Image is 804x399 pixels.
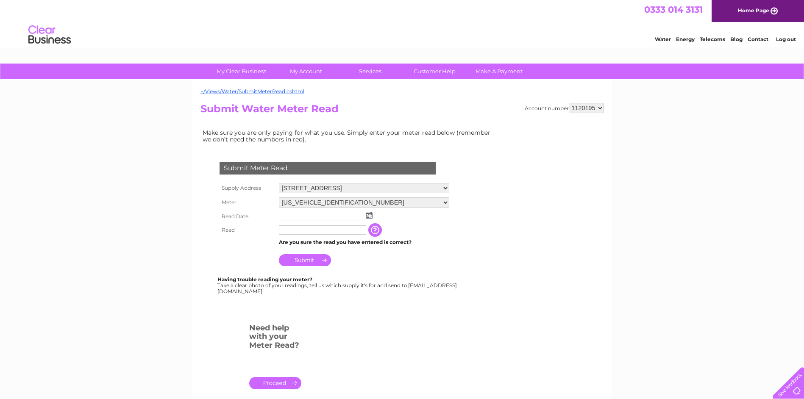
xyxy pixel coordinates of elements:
[200,103,604,119] h2: Submit Water Meter Read
[217,181,277,195] th: Supply Address
[700,36,725,42] a: Telecoms
[249,377,301,389] a: .
[217,195,277,210] th: Meter
[366,212,373,219] img: ...
[730,36,743,42] a: Blog
[217,210,277,223] th: Read Date
[249,322,301,354] h3: Need help with your Meter Read?
[202,5,603,41] div: Clear Business is a trading name of Verastar Limited (registered in [GEOGRAPHIC_DATA] No. 3667643...
[368,223,384,237] input: Information
[28,22,71,48] img: logo.png
[217,223,277,237] th: Read
[748,36,768,42] a: Contact
[220,162,436,175] div: Submit Meter Read
[271,64,341,79] a: My Account
[200,127,497,145] td: Make sure you are only paying for what you use. Simply enter your meter read below (remember we d...
[400,64,470,79] a: Customer Help
[217,277,458,294] div: Take a clear photo of your readings, tell us which supply it's for and send to [EMAIL_ADDRESS][DO...
[464,64,534,79] a: Make A Payment
[776,36,796,42] a: Log out
[217,276,312,283] b: Having trouble reading your meter?
[206,64,276,79] a: My Clear Business
[200,88,304,94] a: ~/Views/Water/SubmitMeterRead.cshtml
[644,4,703,15] a: 0333 014 3131
[525,103,604,113] div: Account number
[655,36,671,42] a: Water
[335,64,405,79] a: Services
[676,36,695,42] a: Energy
[277,237,451,248] td: Are you sure the read you have entered is correct?
[279,254,331,266] input: Submit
